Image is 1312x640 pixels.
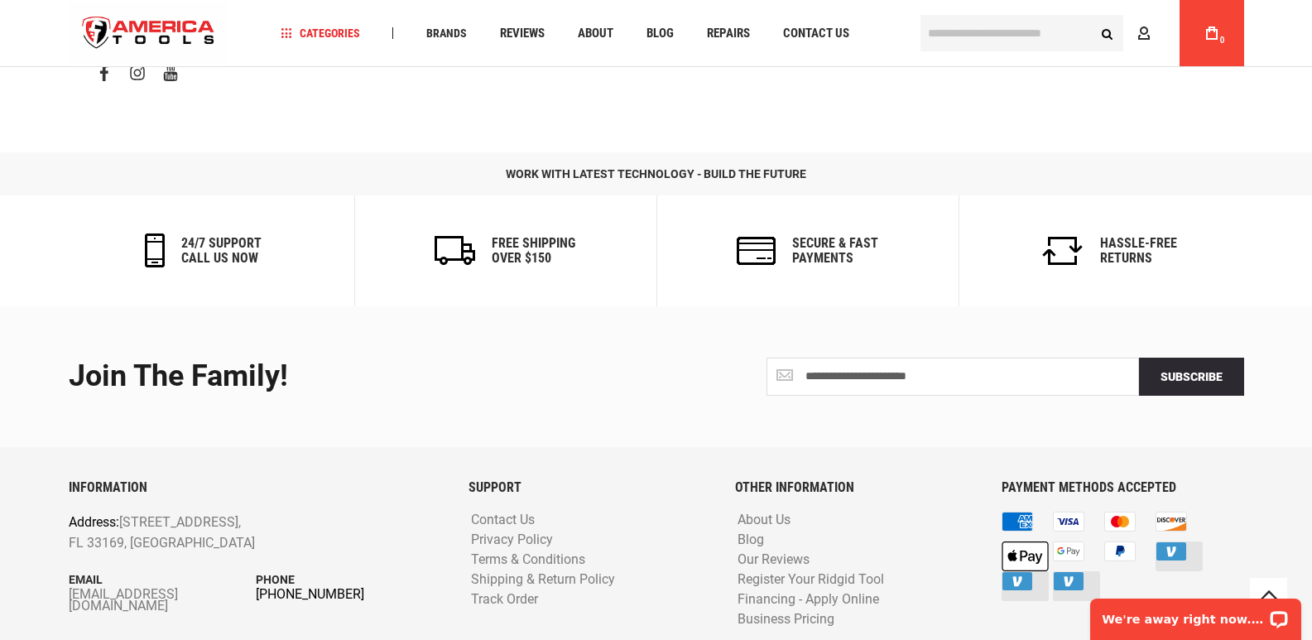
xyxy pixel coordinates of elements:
[707,27,750,40] span: Repairs
[733,572,888,588] a: Register Your Ridgid Tool
[646,27,674,40] span: Blog
[639,22,681,45] a: Blog
[492,236,575,265] h6: Free Shipping Over $150
[69,360,644,393] div: Join the Family!
[1092,17,1123,49] button: Search
[426,27,467,39] span: Brands
[733,612,839,628] a: Business Pricing
[467,512,539,528] a: Contact Us
[733,552,814,568] a: Our Reviews
[1220,36,1225,45] span: 0
[69,570,257,589] p: Email
[1139,358,1244,396] button: Subscribe
[419,22,474,45] a: Brands
[69,2,229,65] a: store logo
[469,480,710,495] h6: SUPPORT
[69,512,369,554] p: [STREET_ADDRESS], FL 33169, [GEOGRAPHIC_DATA]
[281,27,360,39] span: Categories
[783,27,849,40] span: Contact Us
[467,552,589,568] a: Terms & Conditions
[570,22,621,45] a: About
[493,22,552,45] a: Reviews
[69,589,257,612] a: [EMAIL_ADDRESS][DOMAIN_NAME]
[273,22,368,45] a: Categories
[733,592,883,608] a: Financing - Apply Online
[699,22,757,45] a: Repairs
[776,22,857,45] a: Contact Us
[467,592,542,608] a: Track Order
[467,572,619,588] a: Shipping & Return Policy
[792,236,878,265] h6: secure & fast payments
[69,480,444,495] h6: INFORMATION
[467,532,557,548] a: Privacy Policy
[733,532,768,548] a: Blog
[500,27,545,40] span: Reviews
[256,589,444,600] a: [PHONE_NUMBER]
[69,2,229,65] img: America Tools
[1079,588,1312,640] iframe: LiveChat chat widget
[69,514,119,530] span: Address:
[1002,480,1243,495] h6: PAYMENT METHODS ACCEPTED
[256,570,444,589] p: Phone
[735,480,977,495] h6: OTHER INFORMATION
[1161,370,1223,383] span: Subscribe
[181,236,262,265] h6: 24/7 support call us now
[733,512,795,528] a: About Us
[578,27,613,40] span: About
[1100,236,1177,265] h6: Hassle-Free Returns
